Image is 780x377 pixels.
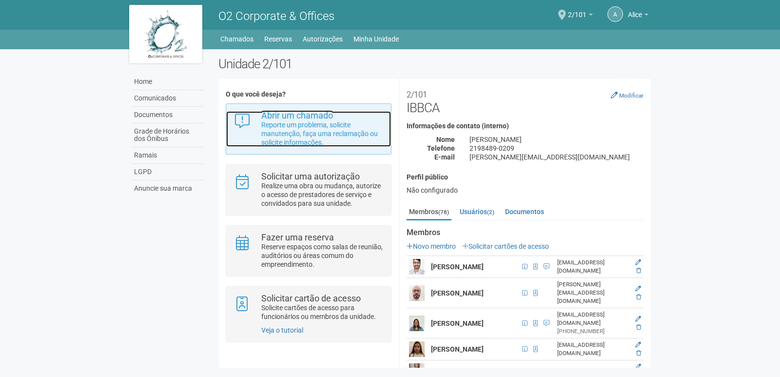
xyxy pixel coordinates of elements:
h4: Perfil público [407,174,643,181]
a: Novo membro [407,242,456,250]
a: Editar membro [635,341,641,348]
div: [EMAIL_ADDRESS][DOMAIN_NAME] [557,258,628,275]
strong: E-mail [434,153,455,161]
strong: Fazer uma reserva [261,232,334,242]
img: user.png [409,341,425,357]
a: Solicitar uma autorização Realize uma obra ou mudança, autorize o acesso de prestadores de serviç... [234,172,383,208]
strong: [PERSON_NAME] [431,263,484,271]
small: 2/101 [407,90,427,99]
div: [PERSON_NAME][EMAIL_ADDRESS][DOMAIN_NAME] [557,280,628,305]
a: Anuncie sua marca [132,180,204,197]
img: user.png [409,285,425,301]
span: O2 Corporate & Offices [218,9,334,23]
a: Abrir um chamado Reporte um problema, solicite manutenção, faça uma reclamação ou solicite inform... [234,111,383,147]
strong: Solicitar cartão de acesso [261,293,361,303]
img: logo.jpg [129,5,202,63]
a: Editar membro [635,316,641,322]
a: Modificar [611,91,643,99]
h4: O que você deseja? [226,91,391,98]
strong: [PERSON_NAME] [431,319,484,327]
a: Documentos [503,204,546,219]
small: Modificar [619,92,643,99]
a: Alice [628,12,648,20]
a: Ramais [132,147,204,164]
a: Membros(78) [407,204,451,220]
a: Solicitar cartão de acesso Solicite cartões de acesso para funcionários ou membros da unidade. [234,294,383,321]
a: Chamados [220,32,253,46]
a: Veja o tutorial [261,326,303,334]
p: Reserve espaços como salas de reunião, auditórios ou áreas comum do empreendimento. [261,242,384,269]
a: Excluir membro [636,267,641,274]
span: 2/101 [568,1,586,19]
a: LGPD [132,164,204,180]
strong: [PERSON_NAME] [431,345,484,353]
small: (78) [438,209,449,216]
a: Usuários(2) [457,204,497,219]
p: Reporte um problema, solicite manutenção, faça uma reclamação ou solicite informações. [261,120,384,147]
h4: Informações de contato (interno) [407,122,643,130]
div: [PHONE_NUMBER] [557,327,628,336]
h2: IBBCA [407,86,643,115]
a: A [607,6,623,22]
a: Documentos [132,107,204,123]
h2: Unidade 2/101 [218,57,651,71]
div: [EMAIL_ADDRESS][DOMAIN_NAME] [557,311,628,327]
img: user.png [409,316,425,331]
a: Fazer uma reserva Reserve espaços como salas de reunião, auditórios ou áreas comum do empreendime... [234,233,383,269]
div: [EMAIL_ADDRESS][DOMAIN_NAME] [557,341,628,357]
strong: Telefone [427,144,455,152]
a: Editar membro [635,363,641,370]
a: Editar membro [635,285,641,292]
div: 2198489-0209 [462,144,651,153]
strong: Membros [407,228,643,237]
a: Minha Unidade [353,32,399,46]
div: Não configurado [407,186,643,195]
a: Excluir membro [636,294,641,300]
small: (2) [487,209,494,216]
strong: Solicitar uma autorização [261,171,360,181]
a: Autorizações [303,32,343,46]
a: 2/101 [568,12,593,20]
a: Comunicados [132,90,204,107]
a: Solicitar cartões de acesso [462,242,549,250]
p: Solicite cartões de acesso para funcionários ou membros da unidade. [261,303,384,321]
strong: [PERSON_NAME] [431,367,484,375]
img: user.png [409,259,425,275]
span: Alice [628,1,642,19]
div: [PERSON_NAME] [462,135,651,144]
a: Excluir membro [636,324,641,331]
div: [PERSON_NAME][EMAIL_ADDRESS][DOMAIN_NAME] [462,153,651,161]
strong: Abrir um chamado [261,110,333,120]
a: Excluir membro [636,350,641,357]
p: Realize uma obra ou mudança, autorize o acesso de prestadores de serviço e convidados para sua un... [261,181,384,208]
a: Editar membro [635,259,641,266]
a: Home [132,74,204,90]
strong: Nome [436,136,455,143]
a: Reservas [264,32,292,46]
strong: [PERSON_NAME] [431,289,484,297]
a: Grade de Horários dos Ônibus [132,123,204,147]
